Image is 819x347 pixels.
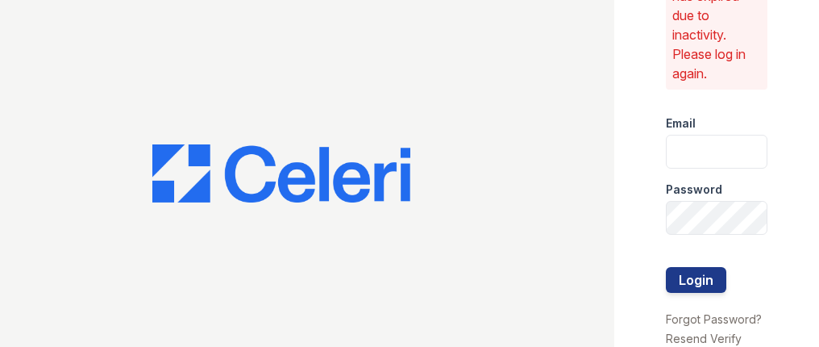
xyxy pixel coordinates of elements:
img: CE_Logo_Blue-a8612792a0a2168367f1c8372b55b34899dd931a85d93a1a3d3e32e68fde9ad4.png [152,144,410,203]
label: Password [666,182,722,198]
label: Email [666,115,696,132]
button: Login [666,267,726,293]
a: Forgot Password? [666,312,762,326]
